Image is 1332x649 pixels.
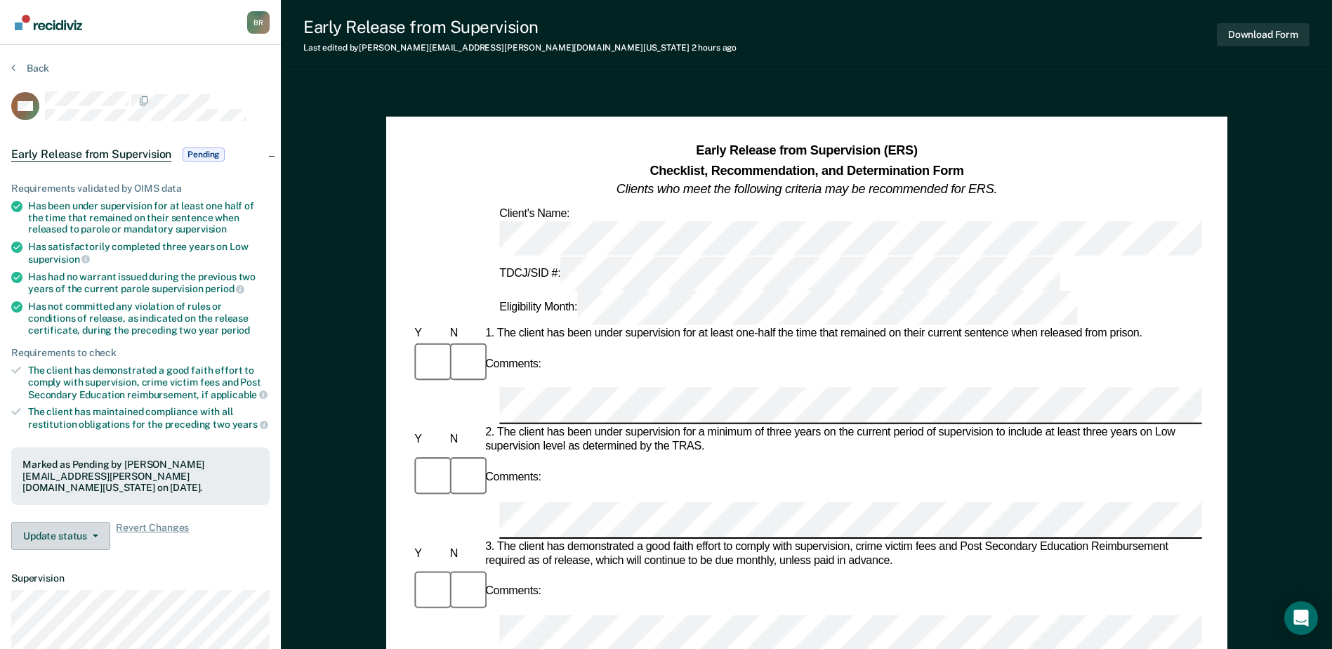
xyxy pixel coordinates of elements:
[649,163,963,177] strong: Checklist, Recommendation, and Determination Form
[411,433,447,447] div: Y
[28,241,270,265] div: Has satisfactorily completed three years on Low
[696,144,917,158] strong: Early Release from Supervision (ERS)
[247,11,270,34] div: B R
[247,11,270,34] button: Profile dropdown button
[482,357,544,371] div: Comments:
[28,271,270,295] div: Has had no warrant issued during the previous two years of the current parole supervision
[15,15,82,30] img: Recidiviz
[28,406,270,430] div: The client has maintained compliance with all restitution obligations for the preceding two
[496,291,1080,325] div: Eligibility Month:
[447,327,482,341] div: N
[447,547,482,561] div: N
[482,426,1202,454] div: 2. The client has been under supervision for a minimum of three years on the current period of su...
[447,433,482,447] div: N
[411,327,447,341] div: Y
[221,324,250,336] span: period
[303,43,737,53] div: Last edited by [PERSON_NAME][EMAIL_ADDRESS][PERSON_NAME][DOMAIN_NAME][US_STATE]
[28,365,270,400] div: The client has demonstrated a good faith effort to comply with supervision, crime victim fees and...
[482,327,1202,341] div: 1. The client has been under supervision for at least one-half the time that remained on their cu...
[183,147,225,162] span: Pending
[496,256,1063,291] div: TDCJ/SID #:
[692,43,737,53] span: 2 hours ago
[303,17,737,37] div: Early Release from Supervision
[411,547,447,561] div: Y
[11,522,110,550] button: Update status
[11,183,270,195] div: Requirements validated by OIMS data
[11,147,171,162] span: Early Release from Supervision
[11,62,49,74] button: Back
[482,540,1202,568] div: 3. The client has demonstrated a good faith effort to comply with supervision, crime victim fees ...
[22,459,258,494] div: Marked as Pending by [PERSON_NAME][EMAIL_ADDRESS][PERSON_NAME][DOMAIN_NAME][US_STATE] on [DATE].
[482,471,544,485] div: Comments:
[1284,601,1318,635] div: Open Intercom Messenger
[616,182,997,196] em: Clients who meet the following criteria may be recommended for ERS.
[28,301,270,336] div: Has not committed any violation of rules or conditions of release, as indicated on the release ce...
[11,572,270,584] dt: Supervision
[11,347,270,359] div: Requirements to check
[176,223,227,235] span: supervision
[232,419,268,430] span: years
[211,389,268,400] span: applicable
[482,585,544,599] div: Comments:
[205,283,244,294] span: period
[28,200,270,235] div: Has been under supervision for at least one half of the time that remained on their sentence when...
[28,254,90,265] span: supervision
[1217,23,1310,46] button: Download Form
[116,522,189,550] span: Revert Changes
